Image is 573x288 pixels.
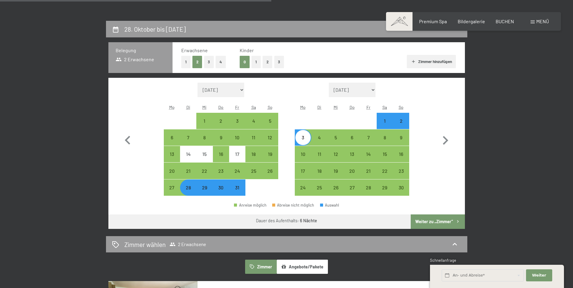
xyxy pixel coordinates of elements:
div: Fri Nov 21 2025 [360,163,376,179]
div: Anreise möglich [393,163,409,179]
div: Anreise möglich [377,146,393,162]
div: 11 [312,152,327,167]
div: 20 [344,169,360,184]
div: 20 [164,169,179,184]
div: Anreise möglich [245,146,262,162]
span: Premium Spa [419,18,447,24]
div: Wed Oct 08 2025 [196,129,213,146]
div: 16 [394,152,409,167]
div: Thu Oct 30 2025 [213,179,229,196]
abbr: Montag [300,105,306,110]
div: Anreise möglich [311,163,328,179]
div: 18 [246,152,261,167]
div: Anreise möglich [196,179,213,196]
abbr: Samstag [382,105,387,110]
div: Mon Nov 03 2025 [295,129,311,146]
a: Bildergalerie [458,18,485,24]
div: Fri Oct 03 2025 [229,113,245,129]
div: 10 [295,152,310,167]
div: 12 [328,152,343,167]
div: Anreise möglich [245,113,262,129]
div: Anreise möglich [164,129,180,146]
div: Anreise möglich [180,129,196,146]
div: 29 [377,185,392,200]
div: 16 [213,152,229,167]
button: 3 [274,56,284,68]
b: 6 Nächte [300,218,317,223]
div: Anreise möglich [245,129,262,146]
div: Fri Nov 07 2025 [360,129,376,146]
span: Erwachsene [181,47,208,53]
div: 6 [164,135,179,150]
div: Sun Oct 26 2025 [262,163,278,179]
div: 4 [246,119,261,134]
div: Sun Nov 23 2025 [393,163,409,179]
div: Anreise möglich [213,129,229,146]
a: BUCHEN [496,18,514,24]
div: Sat Nov 22 2025 [377,163,393,179]
div: 31 [230,185,245,200]
abbr: Samstag [251,105,256,110]
div: Anreise möglich [328,179,344,196]
div: Fri Nov 14 2025 [360,146,376,162]
div: Dauer des Aufenthalts: [256,218,317,224]
div: Anreise möglich [262,146,278,162]
div: Anreise möglich [164,146,180,162]
div: Anreise möglich [377,179,393,196]
div: Anreise möglich [393,179,409,196]
div: Anreise möglich [311,129,328,146]
button: Zimmer hinzufügen [407,55,456,68]
div: Anreise möglich [180,163,196,179]
span: Weiter [532,273,546,278]
div: Anreise möglich [360,163,376,179]
div: Sat Nov 15 2025 [377,146,393,162]
span: Menü [536,18,549,24]
button: 1 [181,56,191,68]
abbr: Freitag [366,105,370,110]
div: Wed Nov 26 2025 [328,179,344,196]
div: 27 [344,185,360,200]
div: Anreise möglich [229,113,245,129]
div: Anreise möglich [245,163,262,179]
div: 17 [230,152,245,167]
abbr: Dienstag [317,105,321,110]
div: Sun Nov 30 2025 [393,179,409,196]
div: 25 [312,185,327,200]
div: 24 [230,169,245,184]
div: Anreise möglich [328,146,344,162]
div: Anreise möglich [360,129,376,146]
div: Anreise möglich [328,163,344,179]
abbr: Mittwoch [334,105,338,110]
abbr: Dienstag [186,105,190,110]
div: 3 [230,119,245,134]
div: Anreise möglich [234,203,266,207]
div: Anreise möglich [344,146,360,162]
div: Anreise möglich [164,179,180,196]
div: Tue Oct 21 2025 [180,163,196,179]
div: 5 [328,135,343,150]
div: 6 [344,135,360,150]
div: 29 [197,185,212,200]
div: Thu Nov 20 2025 [344,163,360,179]
div: 1 [377,119,392,134]
div: Anreise möglich [393,113,409,129]
div: Thu Oct 16 2025 [213,146,229,162]
div: Thu Nov 27 2025 [344,179,360,196]
abbr: Sonntag [399,105,403,110]
div: 21 [181,169,196,184]
div: 1 [197,119,212,134]
div: 30 [394,185,409,200]
button: 0 [240,56,250,68]
button: Nächster Monat [437,83,454,196]
div: Mon Oct 27 2025 [164,179,180,196]
div: Fri Nov 28 2025 [360,179,376,196]
div: 12 [262,135,277,150]
div: Anreise möglich [344,179,360,196]
div: 13 [344,152,360,167]
div: Anreise nicht möglich [180,146,196,162]
div: 27 [164,185,179,200]
button: Weiter zu „Zimmer“ [411,214,465,229]
div: Sat Oct 11 2025 [245,129,262,146]
div: Anreise möglich [262,163,278,179]
div: Mon Nov 17 2025 [295,163,311,179]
